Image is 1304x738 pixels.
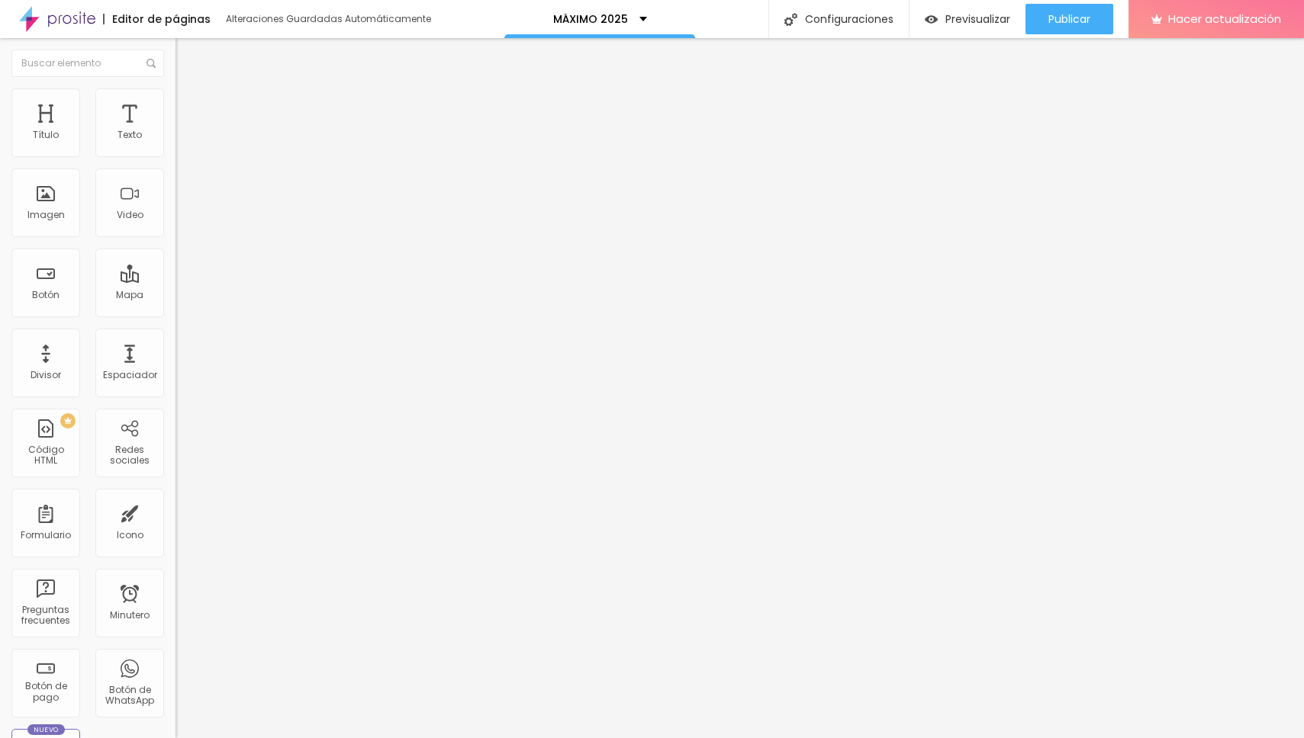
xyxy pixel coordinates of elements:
font: Código HTML [28,443,64,467]
font: Configuraciones [805,11,893,27]
font: Formulario [21,528,71,541]
font: Redes sociales [110,443,150,467]
iframe: Editor [175,38,1304,738]
font: Icono [117,528,143,541]
font: Imagen [27,208,65,221]
font: Texto [118,128,142,141]
font: Hacer actualización [1168,11,1281,27]
font: MÁXIMO 2025 [553,11,628,27]
font: Video [117,208,143,221]
img: Icono [146,59,156,68]
font: Editor de páginas [112,11,211,27]
font: Previsualizar [945,11,1010,27]
font: Mapa [116,288,143,301]
font: Preguntas frecuentes [21,603,70,627]
font: Botón de pago [25,679,67,703]
font: Minutero [110,608,150,621]
input: Buscar elemento [11,50,164,77]
font: Alteraciones Guardadas Automáticamente [226,12,431,25]
font: Espaciador [103,368,157,381]
img: view-1.svg [925,13,938,26]
font: Nuevo [34,725,59,734]
font: Divisor [31,368,61,381]
button: Publicar [1025,4,1113,34]
button: Previsualizar [910,4,1025,34]
font: Título [33,128,59,141]
img: Icono [784,13,797,26]
font: Botón de WhatsApp [105,683,154,707]
font: Botón [32,288,60,301]
font: Publicar [1048,11,1090,27]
